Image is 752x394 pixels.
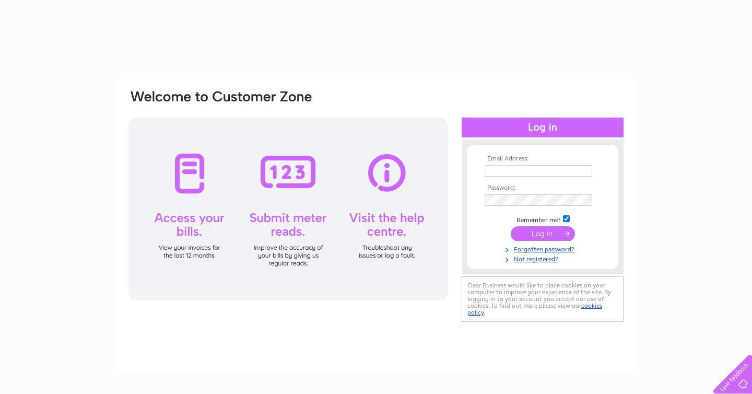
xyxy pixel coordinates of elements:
[485,253,603,263] a: Not registered?
[511,226,575,241] input: Submit
[482,214,603,224] td: Remember me?
[482,184,603,192] th: Password:
[467,302,602,316] a: cookies policy
[485,244,603,253] a: Forgotten password?
[482,155,603,163] th: Email Address:
[462,276,624,322] div: Clear Business would like to place cookies on your computer to improve your experience of the sit...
